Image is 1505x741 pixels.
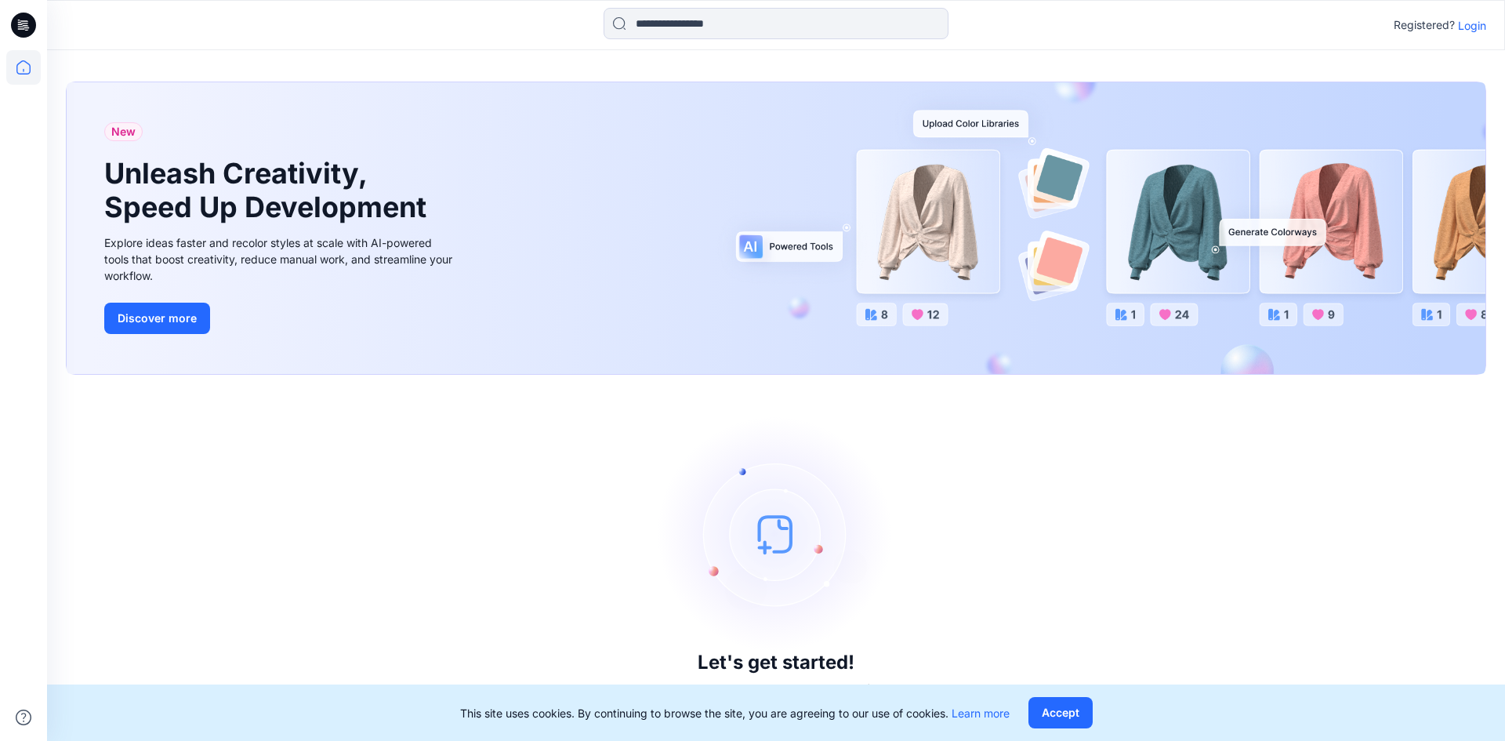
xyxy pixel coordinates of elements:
button: Accept [1028,697,1093,728]
h3: Let's get started! [698,652,854,674]
span: New [111,122,136,141]
a: Learn more [952,706,1010,720]
p: Login [1458,17,1486,34]
button: Discover more [104,303,210,334]
img: empty-state-image.svg [658,416,894,652]
p: Registered? [1394,16,1455,35]
a: Discover more [104,303,457,334]
p: Click New to add a style or create a folder. [648,680,904,699]
h1: Unleash Creativity, Speed Up Development [104,157,433,224]
p: This site uses cookies. By continuing to browse the site, you are agreeing to our use of cookies. [460,705,1010,721]
div: Explore ideas faster and recolor styles at scale with AI-powered tools that boost creativity, red... [104,234,457,284]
